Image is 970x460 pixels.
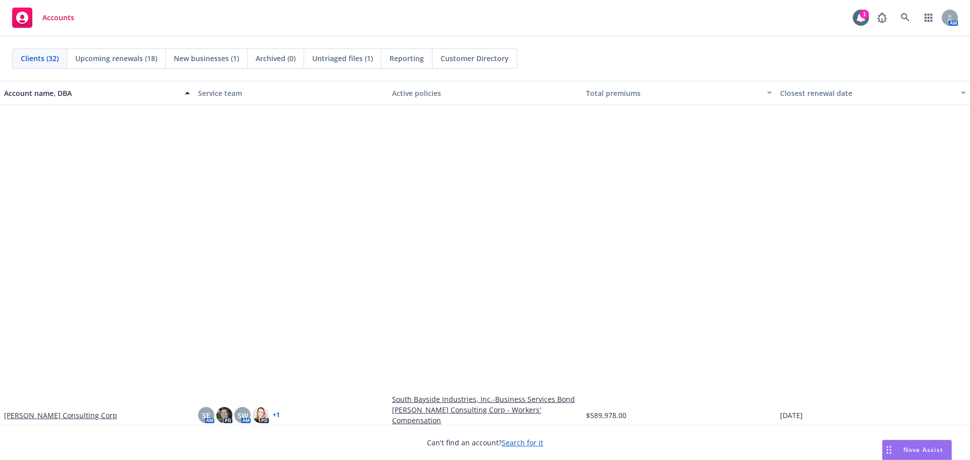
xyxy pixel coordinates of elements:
[895,8,915,28] a: Search
[441,53,509,64] span: Customer Directory
[390,53,424,64] span: Reporting
[780,410,803,421] span: [DATE]
[202,410,210,421] span: SE
[918,8,939,28] a: Switch app
[586,410,626,421] span: $589,978.00
[392,404,578,426] a: [PERSON_NAME] Consulting Corp - Workers' Compensation
[860,10,869,19] div: 1
[388,81,582,105] button: Active policies
[216,407,232,423] img: photo
[237,410,248,421] span: SW
[198,88,384,98] div: Service team
[582,81,776,105] button: Total premiums
[4,88,179,98] div: Account name, DBA
[174,53,239,64] span: New businesses (1)
[780,88,955,98] div: Closest renewal date
[194,81,388,105] button: Service team
[872,8,892,28] a: Report a Bug
[312,53,373,64] span: Untriaged files (1)
[273,412,280,418] a: + 1
[392,88,578,98] div: Active policies
[256,53,296,64] span: Archived (0)
[427,437,543,448] span: Can't find an account?
[502,438,543,447] a: Search for it
[882,440,952,460] button: Nova Assist
[42,14,74,22] span: Accounts
[392,394,578,404] a: South Bayside Industries, Inc.-Business Services Bond
[883,440,895,459] div: Drag to move
[8,4,78,32] a: Accounts
[776,81,970,105] button: Closest renewal date
[21,53,59,64] span: Clients (32)
[586,88,761,98] div: Total premiums
[903,445,943,454] span: Nova Assist
[253,407,269,423] img: photo
[75,53,157,64] span: Upcoming renewals (18)
[4,410,117,421] a: [PERSON_NAME] Consulting Corp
